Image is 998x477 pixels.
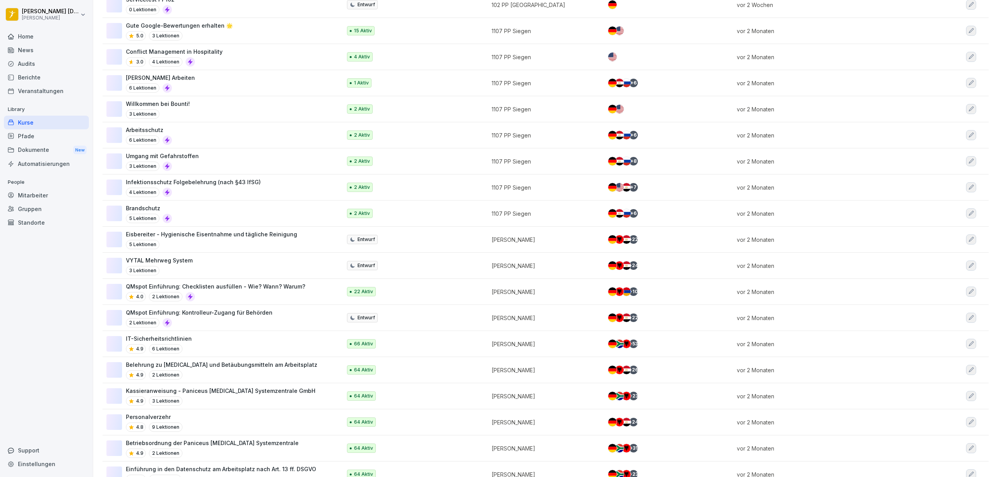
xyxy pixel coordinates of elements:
p: 6 Lektionen [149,344,182,354]
a: Veranstaltungen [4,84,89,98]
p: vor 2 Monaten [737,209,915,218]
img: eg.svg [622,418,631,426]
p: vor 2 Monaten [737,131,915,139]
p: 1107 PP Siegen [492,79,595,87]
img: ru.svg [622,131,631,139]
p: 64 Aktiv [354,445,373,452]
div: + 6 [629,209,638,218]
img: za.svg [615,392,624,400]
p: [PERSON_NAME] [492,288,595,296]
p: vor 2 Wochen [737,1,915,9]
div: Automatisierungen [4,157,89,171]
p: vor 2 Monaten [737,183,915,192]
a: Audits [4,57,89,70]
p: 3 Lektionen [126,109,159,119]
p: 4.9 [136,371,143,378]
p: Library [4,103,89,116]
p: 5 Lektionen [126,240,159,249]
a: Berichte [4,70,89,84]
p: vor 2 Monaten [737,418,915,426]
p: vor 2 Monaten [737,53,915,61]
div: + 31 [629,444,638,452]
p: 1107 PP Siegen [492,105,595,113]
img: de.svg [608,366,617,374]
img: al.svg [615,261,624,270]
div: Gruppen [4,202,89,216]
p: 2 Lektionen [149,292,182,301]
p: 2 Aktiv [354,158,370,165]
p: [PERSON_NAME] [22,15,79,21]
img: al.svg [622,392,631,400]
img: us.svg [615,183,624,192]
p: vor 2 Monaten [737,340,915,348]
img: de.svg [608,313,617,322]
a: Standorte [4,216,89,229]
img: de.svg [608,209,617,218]
p: 2 Aktiv [354,106,370,113]
p: 22 Aktiv [354,288,373,295]
p: [PERSON_NAME] [DEMOGRAPHIC_DATA] [22,8,79,15]
p: [PERSON_NAME] [492,262,595,270]
img: za.svg [615,444,624,452]
p: 4 Lektionen [126,188,159,197]
p: 1107 PP Siegen [492,131,595,139]
p: 4.0 [136,293,143,300]
img: de.svg [608,392,617,400]
img: us.svg [615,105,624,113]
p: Infektionsschutz Folgebelehrung (nach §43 IfSG) [126,178,261,186]
div: + 10 [629,287,638,296]
p: 64 Aktiv [354,366,373,373]
p: 2 Lektionen [126,318,159,327]
p: 2 Lektionen [149,449,182,458]
p: 3.0 [136,58,143,65]
img: ru.svg [622,79,631,87]
p: QMspot Einführung: Checklisten ausfüllen - Wie? Wann? Warum? [126,282,305,290]
p: [PERSON_NAME] [492,314,595,322]
p: People [4,176,89,188]
p: vor 2 Monaten [737,314,915,322]
img: de.svg [608,261,617,270]
p: 2 Aktiv [354,132,370,139]
img: eg.svg [622,183,631,192]
div: Support [4,444,89,457]
p: 66 Aktiv [354,340,373,347]
p: Eisbereiter - Hygienische Eisentnahme und tägliche Reinigung [126,230,297,238]
img: de.svg [608,0,617,9]
p: 2 Aktiv [354,210,370,217]
img: de.svg [608,131,617,139]
img: de.svg [608,418,617,426]
div: + 26 [629,366,638,374]
a: Pfade [4,129,89,143]
p: Entwurf [357,262,375,269]
img: am.svg [622,287,631,296]
p: 9 Lektionen [149,422,182,432]
p: 3 Lektionen [126,266,159,275]
div: + 23 [629,392,638,400]
img: al.svg [615,313,624,322]
p: vor 2 Monaten [737,105,915,113]
a: Mitarbeiter [4,188,89,202]
p: 2 Lektionen [149,370,182,380]
p: 4.9 [136,345,143,352]
div: + 6 [629,131,638,139]
p: 4.9 [136,398,143,405]
p: [PERSON_NAME] Arbeiten [126,74,195,82]
a: Kurse [4,116,89,129]
p: 3 Lektionen [149,396,182,406]
p: 6 Lektionen [126,83,159,93]
img: de.svg [608,157,617,165]
img: de.svg [608,235,617,244]
p: 1 Aktiv [354,79,369,86]
div: + 8 [629,157,638,165]
p: 1107 PP Siegen [492,53,595,61]
a: News [4,43,89,57]
p: Belehrung zu [MEDICAL_DATA] und Betäubungsmitteln am Arbeitsplatz [126,361,317,369]
img: al.svg [615,287,624,296]
img: de.svg [608,105,617,113]
img: za.svg [615,340,624,348]
img: de.svg [608,79,617,87]
p: Personalverzehr [126,413,182,421]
